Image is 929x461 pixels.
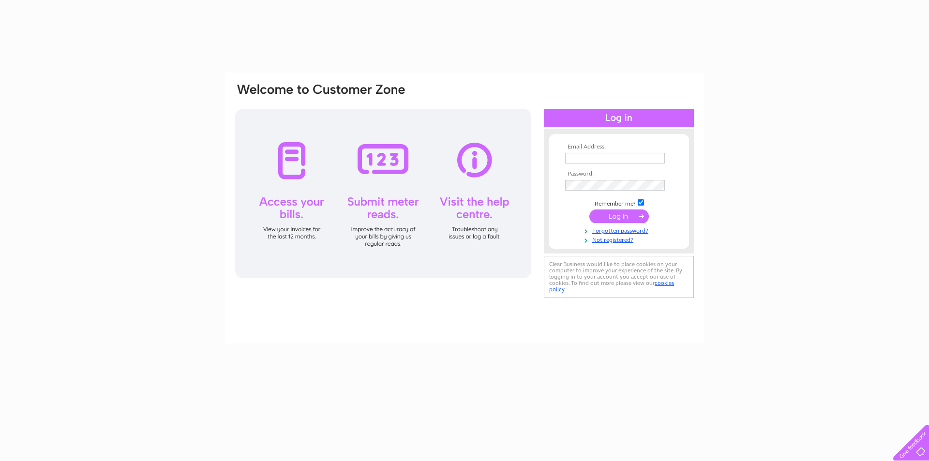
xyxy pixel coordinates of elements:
[565,225,675,235] a: Forgotten password?
[589,209,649,223] input: Submit
[544,256,694,298] div: Clear Business would like to place cookies on your computer to improve your experience of the sit...
[563,171,675,178] th: Password:
[563,144,675,150] th: Email Address:
[563,198,675,208] td: Remember me?
[565,235,675,244] a: Not registered?
[549,280,674,293] a: cookies policy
